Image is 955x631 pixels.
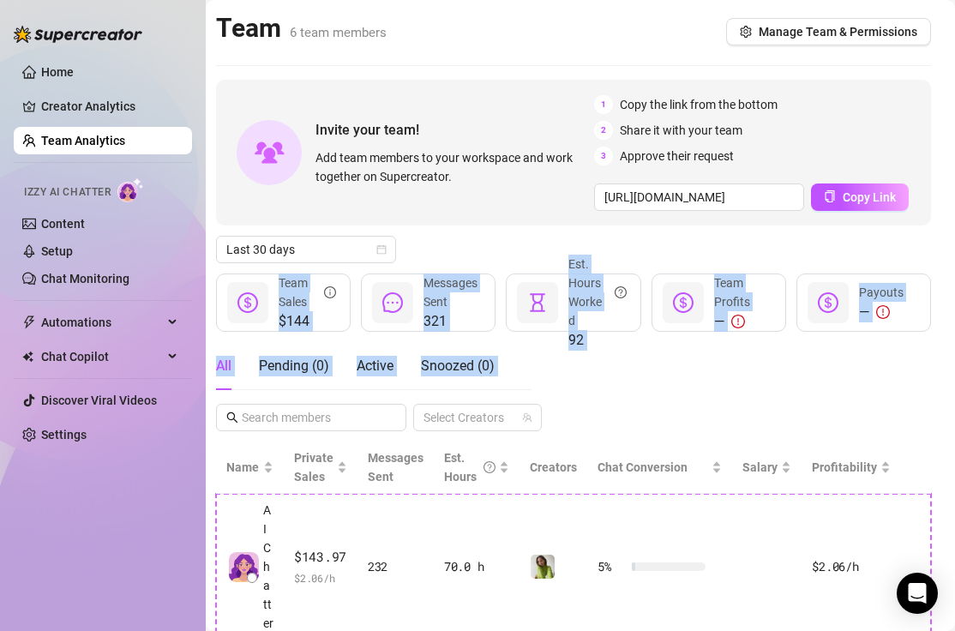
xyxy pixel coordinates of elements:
[594,147,613,165] span: 3
[376,244,387,255] span: calendar
[731,315,745,328] span: exclamation-circle
[41,309,163,336] span: Automations
[726,18,931,45] button: Manage Team & Permissions
[279,273,336,311] div: Team Sales
[444,557,509,576] div: 70.0 h
[41,394,157,407] a: Discover Viral Videos
[859,302,904,322] div: —
[594,121,613,140] span: 2
[294,569,347,586] span: $ 2.06 /h
[368,557,423,576] div: 232
[824,190,836,202] span: copy
[742,460,778,474] span: Salary
[279,311,336,332] span: $144
[226,458,260,477] span: Name
[41,134,125,147] a: Team Analytics
[41,343,163,370] span: Chat Copilot
[811,183,909,211] button: Copy Link
[714,311,772,332] div: —
[620,147,734,165] span: Approve their request
[527,292,548,313] span: hourglass
[357,358,393,374] span: Active
[24,184,111,201] span: Izzy AI Chatter
[259,356,329,376] div: Pending ( 0 )
[568,330,626,351] span: 92
[315,148,587,186] span: Add team members to your workspace and work together on Supercreator.
[294,451,333,484] span: Private Sales
[598,557,625,576] span: 5 %
[423,276,477,309] span: Messages Sent
[324,273,336,311] span: info-circle
[229,552,259,582] img: izzy-ai-chatter-avatar-DDCN_rTZ.svg
[876,305,890,319] span: exclamation-circle
[226,237,386,262] span: Last 30 days
[714,276,750,309] span: Team Profits
[759,25,917,39] span: Manage Team & Permissions
[620,95,778,114] span: Copy the link from the bottom
[598,460,688,474] span: Chat Conversion
[421,358,495,374] span: Snoozed ( 0 )
[522,412,532,423] span: team
[740,26,752,38] span: setting
[41,65,74,79] a: Home
[484,448,496,486] span: question-circle
[216,442,284,494] th: Name
[41,244,73,258] a: Setup
[859,285,904,299] span: Payouts
[812,460,877,474] span: Profitability
[41,217,85,231] a: Content
[22,351,33,363] img: Chat Copilot
[615,255,627,330] span: question-circle
[41,428,87,442] a: Settings
[897,573,938,614] div: Open Intercom Messenger
[818,292,838,313] span: dollar-circle
[117,177,144,202] img: AI Chatter
[315,119,594,141] span: Invite your team!
[237,292,258,313] span: dollar-circle
[812,557,891,576] div: $2.06 /h
[594,95,613,114] span: 1
[843,190,896,204] span: Copy Link
[673,292,694,313] span: dollar-circle
[242,408,382,427] input: Search members
[620,121,742,140] span: Share it with your team
[14,26,142,43] img: logo-BBDzfeDw.svg
[294,547,347,568] span: $143.97
[368,451,423,484] span: Messages Sent
[520,442,587,494] th: Creators
[290,25,387,40] span: 6 team members
[41,93,178,120] a: Creator Analytics
[423,311,481,332] span: 321
[382,292,403,313] span: message
[41,272,129,285] a: Chat Monitoring
[226,412,238,424] span: search
[216,12,387,45] h2: Team
[22,315,36,329] span: thunderbolt
[444,448,496,486] div: Est. Hours
[216,356,231,376] div: All
[531,555,555,579] img: Amaia
[568,255,626,330] div: Est. Hours Worked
